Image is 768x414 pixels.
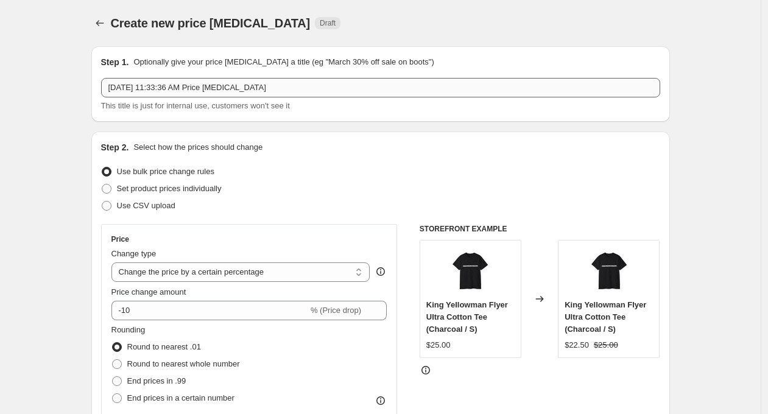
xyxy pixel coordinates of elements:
[426,300,508,334] span: King Yellowman Flyer Ultra Cotton Tee (Charcoal / S)
[311,306,361,315] span: % (Price drop)
[117,167,214,176] span: Use bulk price change rules
[594,339,618,351] strike: $25.00
[111,249,157,258] span: Change type
[101,56,129,68] h2: Step 1.
[127,342,201,351] span: Round to nearest .01
[375,265,387,278] div: help
[127,376,186,385] span: End prices in .99
[127,393,234,402] span: End prices in a certain number
[91,15,108,32] button: Price change jobs
[111,325,146,334] span: Rounding
[585,247,633,295] img: 6271479664139477511_2048_80x.jpg
[117,201,175,210] span: Use CSV upload
[565,300,646,334] span: King Yellowman Flyer Ultra Cotton Tee (Charcoal / S)
[133,141,262,153] p: Select how the prices should change
[446,247,495,295] img: 6271479664139477511_2048_80x.jpg
[111,287,186,296] span: Price change amount
[111,234,129,244] h3: Price
[101,101,290,110] span: This title is just for internal use, customers won't see it
[111,301,308,320] input: -15
[320,18,336,28] span: Draft
[101,78,660,97] input: 30% off holiday sale
[127,359,240,368] span: Round to nearest whole number
[420,224,660,234] h6: STOREFRONT EXAMPLE
[101,141,129,153] h2: Step 2.
[565,339,589,351] div: $22.50
[426,339,451,351] div: $25.00
[133,56,434,68] p: Optionally give your price [MEDICAL_DATA] a title (eg "March 30% off sale on boots")
[117,184,222,193] span: Set product prices individually
[111,16,311,30] span: Create new price [MEDICAL_DATA]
